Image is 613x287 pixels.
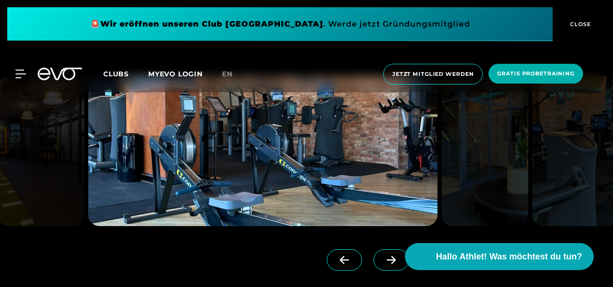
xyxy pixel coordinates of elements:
a: Jetzt Mitglied werden [380,64,486,85]
a: en [222,69,244,80]
span: Clubs [103,70,129,78]
a: MYEVO LOGIN [148,70,203,78]
span: Hallo Athlet! Was möchtest du tun? [436,250,582,263]
span: CLOSE [568,20,591,29]
a: Clubs [103,69,148,78]
span: Gratis Probetraining [497,70,574,78]
span: Jetzt Mitglied werden [392,70,474,78]
button: CLOSE [553,7,606,41]
button: Hallo Athlet! Was möchtest du tun? [405,243,594,270]
a: Gratis Probetraining [486,64,586,85]
img: evofitness [88,76,437,226]
img: evofitness [441,76,529,226]
span: en [222,70,233,78]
